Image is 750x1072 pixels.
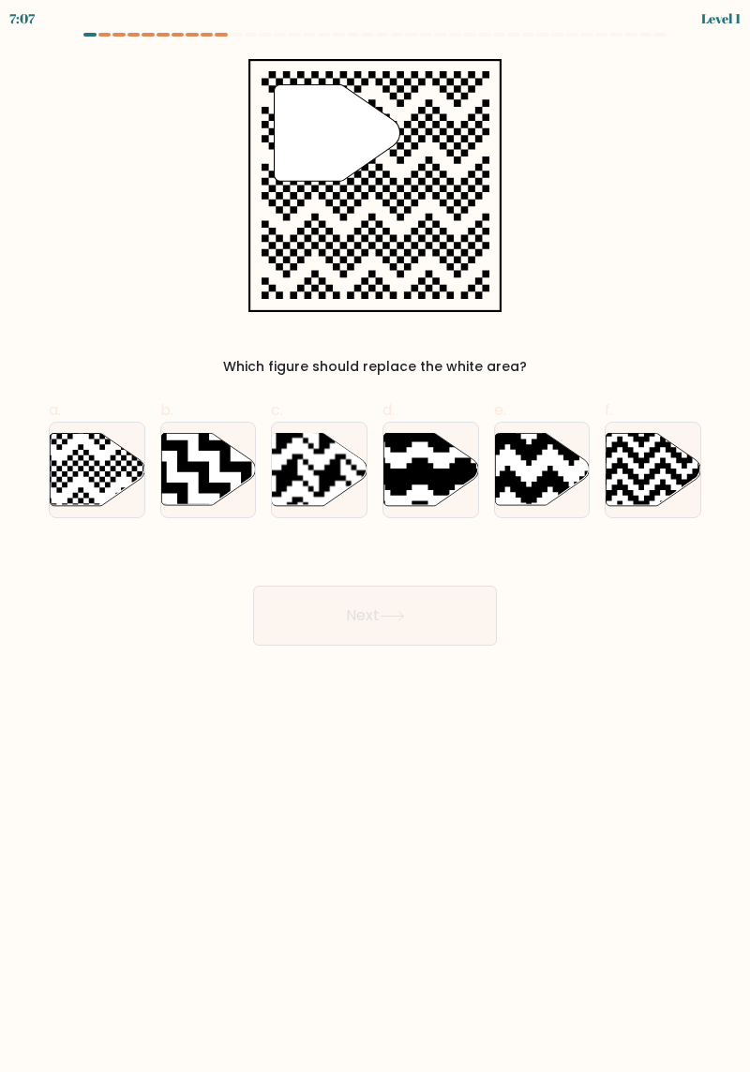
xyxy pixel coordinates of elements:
div: Level 1 [701,8,741,28]
span: a. [49,399,61,421]
span: c. [271,399,283,421]
span: f. [605,399,613,421]
g: " [275,85,400,182]
span: b. [160,399,173,421]
span: e. [494,399,506,421]
div: 7:07 [9,8,35,28]
span: d. [382,399,395,421]
button: Next [253,586,497,646]
div: Which figure should replace the white area? [60,357,690,377]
